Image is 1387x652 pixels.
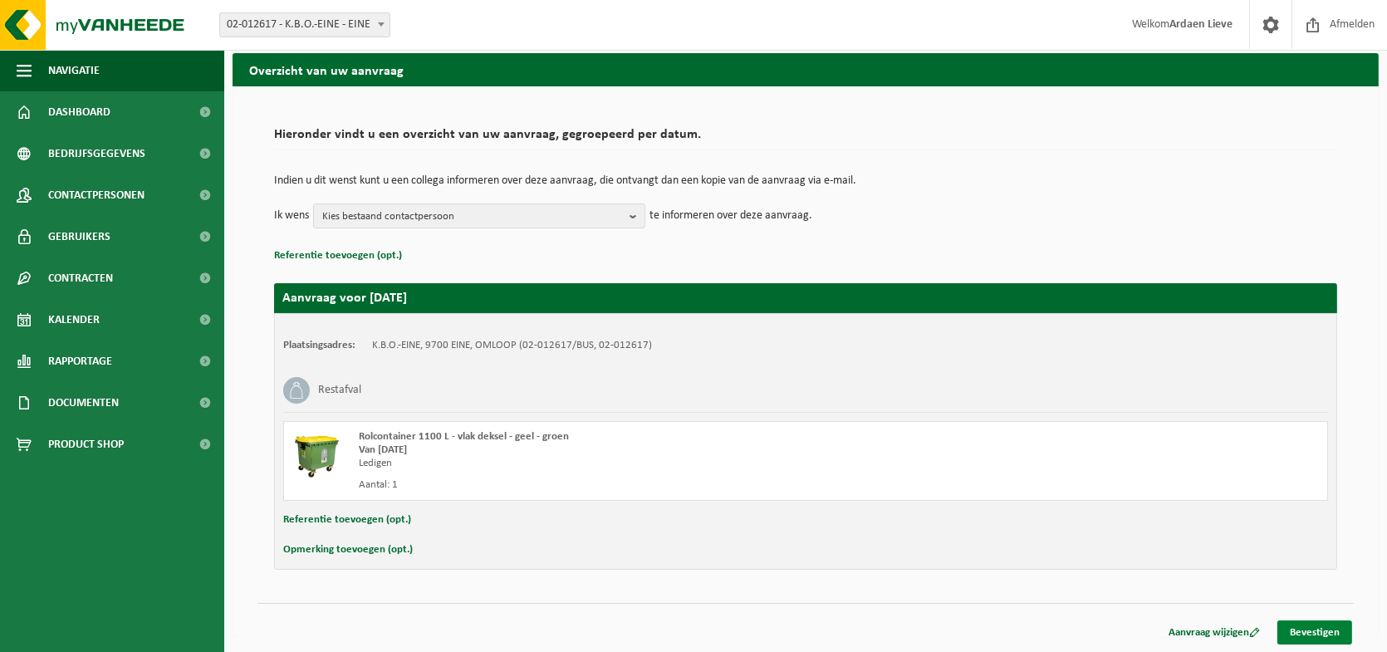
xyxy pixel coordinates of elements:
[372,339,652,352] td: K.B.O.-EINE, 9700 EINE, OMLOOP (02-012617/BUS, 02-012617)
[48,341,112,382] span: Rapportage
[292,430,342,480] img: WB-1100-HPE-GN-50.png
[48,174,145,216] span: Contactpersonen
[274,203,309,228] p: Ik wens
[48,91,110,133] span: Dashboard
[313,203,645,228] button: Kies bestaand contactpersoon
[48,382,119,424] span: Documenten
[282,292,407,305] strong: Aanvraag voor [DATE]
[220,13,390,37] span: 02-012617 - K.B.O.-EINE - EINE
[48,257,113,299] span: Contracten
[359,478,872,492] div: Aantal: 1
[48,216,110,257] span: Gebruikers
[233,53,1379,86] h2: Overzicht van uw aanvraag
[274,245,402,267] button: Referentie toevoegen (opt.)
[322,204,623,229] span: Kies bestaand contactpersoon
[1277,620,1352,645] a: Bevestigen
[48,50,100,91] span: Navigatie
[48,133,145,174] span: Bedrijfsgegevens
[274,175,1337,187] p: Indien u dit wenst kunt u een collega informeren over deze aanvraag, die ontvangt dan een kopie v...
[1169,18,1233,31] strong: Ardaen Lieve
[48,424,124,465] span: Product Shop
[48,299,100,341] span: Kalender
[649,203,812,228] p: te informeren over deze aanvraag.
[274,128,1337,150] h2: Hieronder vindt u een overzicht van uw aanvraag, gegroepeerd per datum.
[283,340,355,351] strong: Plaatsingsadres:
[359,431,569,442] span: Rolcontainer 1100 L - vlak deksel - geel - groen
[318,377,361,404] h3: Restafval
[219,12,390,37] span: 02-012617 - K.B.O.-EINE - EINE
[1156,620,1272,645] a: Aanvraag wijzigen
[359,457,872,470] div: Ledigen
[283,509,411,531] button: Referentie toevoegen (opt.)
[359,444,407,455] strong: Van [DATE]
[283,539,413,561] button: Opmerking toevoegen (opt.)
